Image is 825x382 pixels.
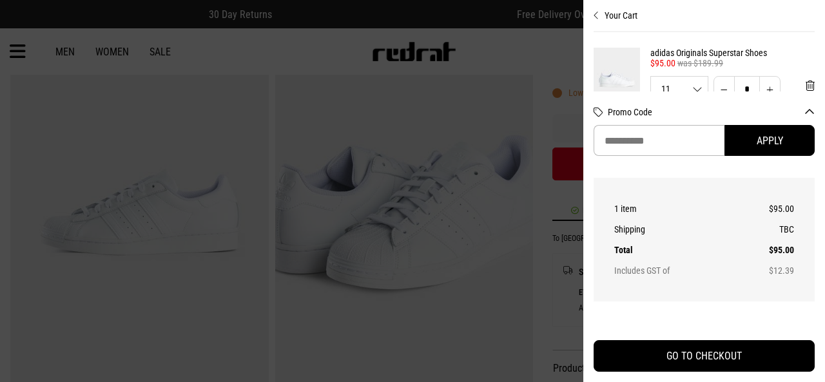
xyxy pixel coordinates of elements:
[795,70,825,102] button: 'Remove from cart
[594,340,815,372] button: GO TO CHECKOUT
[614,198,738,219] th: 1 item
[614,219,738,240] th: Shipping
[713,76,735,102] button: Decrease quantity
[724,125,815,156] button: Apply
[594,317,815,330] iframe: Customer reviews powered by Trustpilot
[738,260,794,281] td: $12.39
[614,240,738,260] th: Total
[738,219,794,240] td: TBC
[759,76,781,102] button: Increase quantity
[738,240,794,260] td: $95.00
[738,198,794,219] td: $95.00
[651,84,708,93] span: 11
[734,76,760,102] input: Quantity
[10,5,49,44] button: Open LiveChat chat widget
[650,58,675,68] span: $95.00
[594,125,724,156] input: Promo Code
[614,260,738,281] th: Includes GST of
[677,58,723,68] span: was $189.99
[650,48,815,58] a: adidas Originals Superstar Shoes
[594,48,640,111] img: adidas Originals Superstar Shoes
[608,107,815,117] button: Promo Code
